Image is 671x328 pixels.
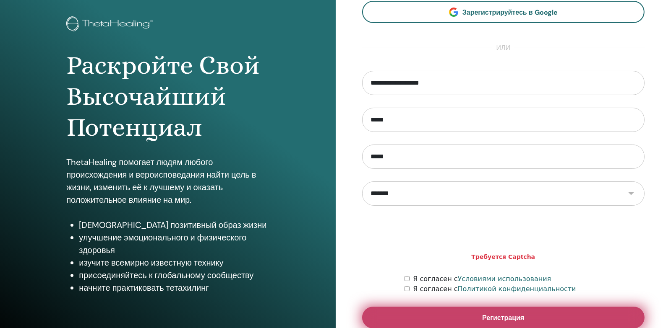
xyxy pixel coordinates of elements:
ya-tr-span: присоединяйтесь к глобальному сообществу [79,270,253,281]
ya-tr-span: [DEMOGRAPHIC_DATA] позитивный образ жизни [79,220,266,230]
a: Зарегистрируйтесь в Google [362,1,645,23]
a: Политикой конфиденциальности [458,285,576,293]
ya-tr-span: улучшение эмоционального и физического здоровья [79,232,246,256]
ya-tr-span: изучите всемирно известную технику [79,257,223,268]
ya-tr-span: или [496,44,511,52]
ya-tr-span: Зарегистрируйтесь в Google [462,8,558,17]
ya-tr-span: Я согласен с [413,275,457,283]
ya-tr-span: Раскройте Свой Высочайший Потенциал [66,50,260,142]
ya-tr-span: Регистрация [482,313,524,322]
ya-tr-span: Требуется Captcha [471,253,535,260]
a: Условиями использования [458,275,551,283]
ya-tr-span: Я согласен с [413,285,457,293]
ya-tr-span: начните практиковать тетахилинг [79,282,209,293]
ya-tr-span: ThetaHealing помогает людям любого происхождения и вероисповедания найти цель в жизни, изменить е... [66,157,256,205]
iframe: Рекапча [439,218,567,251]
